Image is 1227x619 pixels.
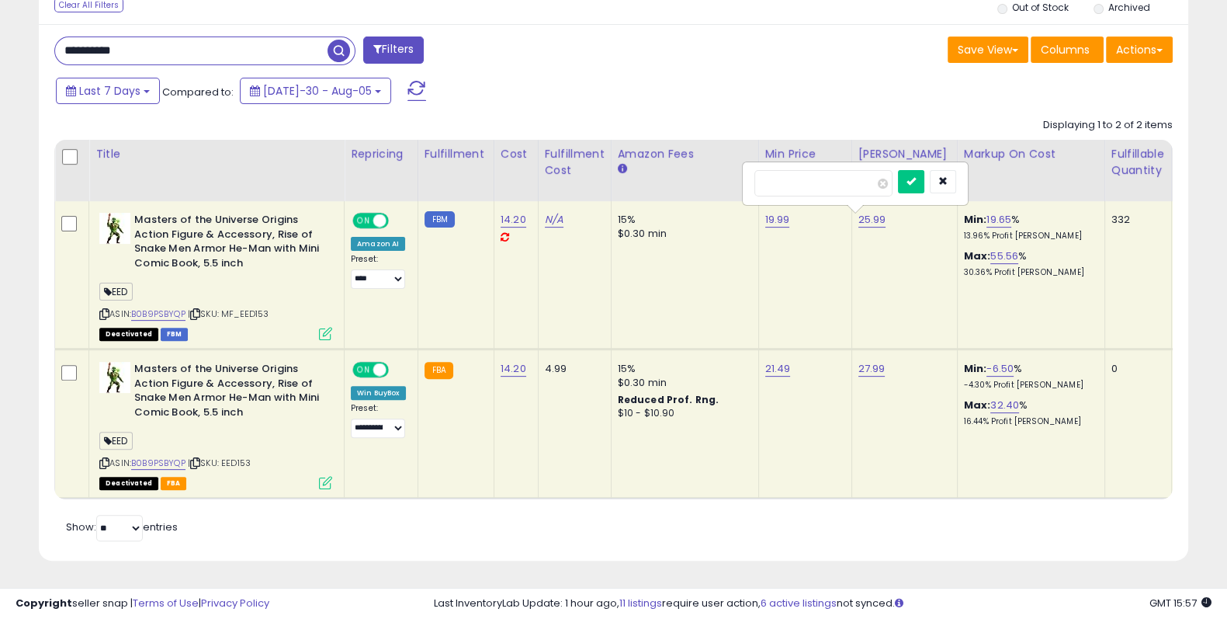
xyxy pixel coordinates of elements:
div: % [964,362,1093,391]
div: Repricing [351,146,411,162]
button: Save View [948,37,1028,63]
span: EED [99,432,133,450]
a: 11 listings [619,596,662,610]
div: Last InventoryLab Update: 1 hour ago, require user action, not synced. [434,596,1211,611]
span: [DATE]-30 - Aug-05 [263,83,372,99]
div: $10 - $10.90 [618,407,747,420]
small: FBM [425,211,455,228]
img: 41DJN4QftoL._SL40_.jpg [99,213,130,244]
th: The percentage added to the cost of goods (COGS) that forms the calculator for Min & Max prices. [957,140,1104,201]
button: Columns [1031,37,1104,63]
span: EED [99,283,133,301]
span: ON [354,363,373,377]
div: Fulfillable Quantity [1111,146,1165,179]
p: 13.96% Profit [PERSON_NAME] [964,231,1093,242]
div: Amazon Fees [618,146,752,162]
a: -6.50 [986,361,1014,377]
a: B0B9PSBYQP [131,308,185,321]
div: $0.30 min [618,227,747,241]
div: Preset: [351,403,406,438]
a: 55.56 [990,249,1018,264]
a: 21.49 [765,361,791,377]
b: Reduced Prof. Rng. [618,393,719,406]
b: Max: [964,249,991,263]
a: Privacy Policy [201,596,269,610]
div: Cost [501,146,532,162]
div: Fulfillment [425,146,487,162]
div: 332 [1111,213,1159,227]
a: 19.99 [765,212,790,228]
div: Preset: [351,254,406,289]
div: 4.99 [545,362,599,376]
span: 2025-08-13 15:57 GMT [1149,596,1211,610]
div: % [964,398,1093,427]
span: Columns [1041,42,1090,57]
img: 41DJN4QftoL._SL40_.jpg [99,362,130,393]
div: Min Price [765,146,845,162]
div: Title [95,146,338,162]
div: ASIN: [99,213,332,339]
span: | SKU: MF_EED153 [188,308,269,320]
label: Archived [1108,1,1150,14]
span: All listings that are unavailable for purchase on Amazon for any reason other than out-of-stock [99,477,158,490]
div: $0.30 min [618,376,747,390]
div: 0 [1111,362,1159,376]
p: 30.36% Profit [PERSON_NAME] [964,267,1093,278]
b: Masters of the Universe Origins Action Figure & Accessory, Rise of Snake Men Armor He-Man with Mi... [134,362,323,423]
span: OFF [386,214,411,228]
a: 27.99 [858,361,886,377]
button: Last 7 Days [56,78,160,104]
span: | SKU: EED153 [188,457,251,469]
a: 32.40 [990,398,1019,413]
button: Actions [1106,37,1173,63]
a: 25.99 [858,212,886,228]
b: Min: [964,361,987,376]
div: Amazon AI [351,237,405,251]
div: seller snap | | [16,596,269,611]
span: FBM [161,328,189,341]
a: N/A [545,212,563,228]
div: Markup on Cost [964,146,1098,162]
small: FBA [425,362,453,379]
label: Out of Stock [1012,1,1069,14]
span: Show: entries [66,520,178,534]
span: Compared to: [162,85,234,99]
a: 6 active listings [761,596,837,610]
b: Max: [964,398,991,412]
div: 15% [618,362,747,376]
a: Terms of Use [133,596,199,610]
span: FBA [161,477,187,490]
a: B0B9PSBYQP [131,457,185,470]
div: Displaying 1 to 2 of 2 items [1043,118,1173,133]
button: [DATE]-30 - Aug-05 [240,78,391,104]
p: -4.30% Profit [PERSON_NAME] [964,380,1093,391]
div: 15% [618,213,747,227]
div: [PERSON_NAME] [858,146,951,162]
a: 19.65 [986,212,1011,228]
a: 14.20 [501,361,526,377]
div: ASIN: [99,362,332,488]
p: 16.44% Profit [PERSON_NAME] [964,416,1093,427]
b: Min: [964,212,987,227]
div: Win BuyBox [351,386,406,400]
span: OFF [386,363,411,377]
a: 14.20 [501,212,526,228]
span: All listings that are unavailable for purchase on Amazon for any reason other than out-of-stock [99,328,158,341]
span: ON [354,214,373,228]
span: Last 7 Days [79,83,140,99]
div: % [964,213,1093,242]
small: Amazon Fees. [618,162,627,176]
div: % [964,249,1093,278]
button: Filters [363,37,424,64]
div: Fulfillment Cost [545,146,605,179]
b: Masters of the Universe Origins Action Figure & Accessory, Rise of Snake Men Armor He-Man with Mi... [134,213,323,274]
strong: Copyright [16,596,72,610]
